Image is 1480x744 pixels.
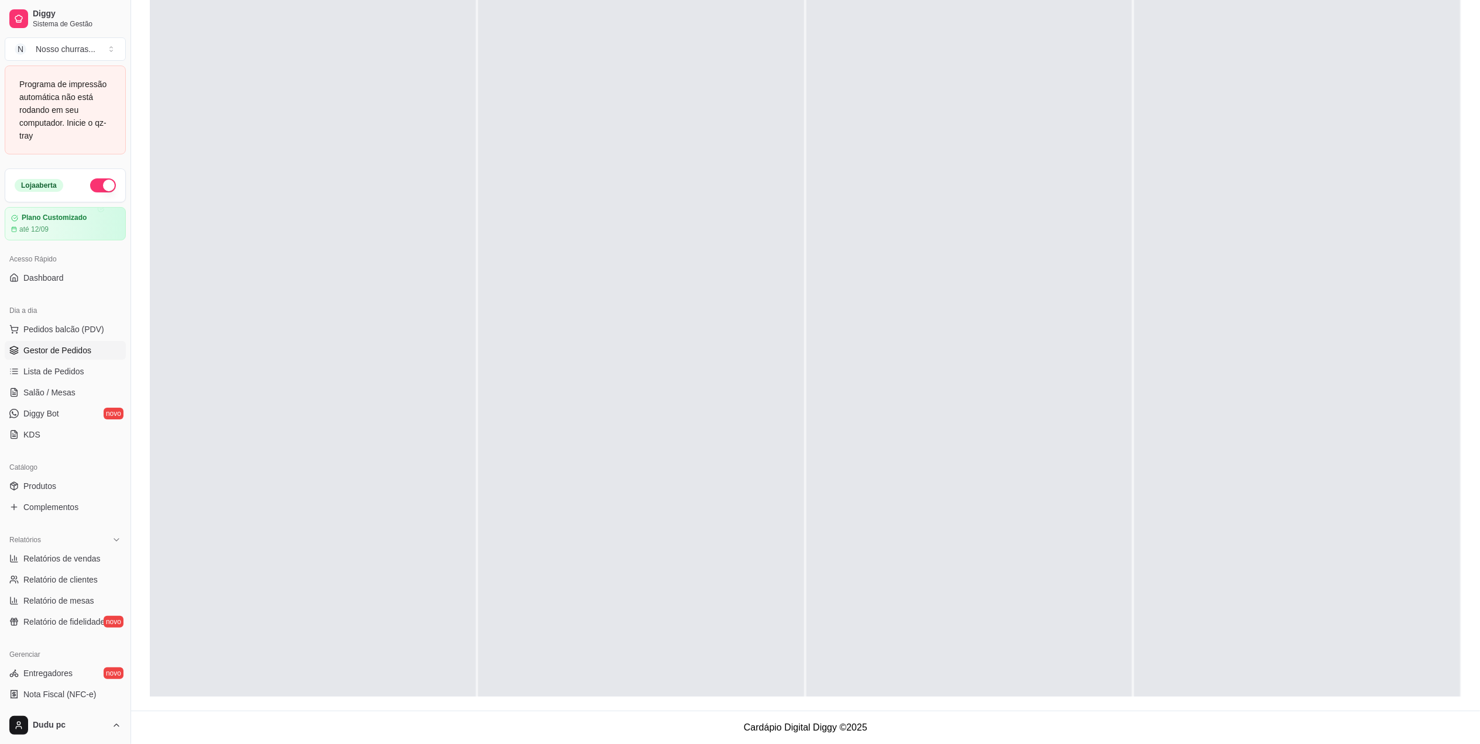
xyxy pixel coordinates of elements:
[22,213,87,222] article: Plano Customizado
[23,595,94,607] span: Relatório de mesas
[5,320,126,339] button: Pedidos balcão (PDV)
[23,688,96,700] span: Nota Fiscal (NFC-e)
[23,323,104,335] span: Pedidos balcão (PDV)
[23,387,75,398] span: Salão / Mesas
[5,706,126,725] a: Controle de caixa
[5,458,126,477] div: Catálogo
[5,498,126,516] a: Complementos
[23,408,59,419] span: Diggy Bot
[23,480,56,492] span: Produtos
[33,19,121,29] span: Sistema de Gestão
[19,225,49,234] article: até 12/09
[5,645,126,664] div: Gerenciar
[15,43,26,55] span: N
[5,591,126,610] a: Relatório de mesas
[23,574,98,585] span: Relatório de clientes
[23,667,73,679] span: Entregadores
[33,9,121,19] span: Diggy
[9,535,41,545] span: Relatórios
[23,501,78,513] span: Complementos
[5,425,126,444] a: KDS
[5,383,126,402] a: Salão / Mesas
[5,341,126,360] a: Gestor de Pedidos
[5,477,126,495] a: Produtos
[5,301,126,320] div: Dia a dia
[23,616,105,628] span: Relatório de fidelidade
[36,43,95,55] div: Nosso churras ...
[5,5,126,33] a: DiggySistema de Gestão
[90,178,116,192] button: Alterar Status
[5,570,126,589] a: Relatório de clientes
[5,268,126,287] a: Dashboard
[5,250,126,268] div: Acesso Rápido
[5,664,126,683] a: Entregadoresnovo
[5,404,126,423] a: Diggy Botnovo
[19,78,111,142] div: Programa de impressão automática não está rodando em seu computador. Inicie o qz-tray
[5,207,126,240] a: Plano Customizadoaté 12/09
[33,720,107,731] span: Dudu pc
[23,553,101,564] span: Relatórios de vendas
[23,345,91,356] span: Gestor de Pedidos
[5,612,126,631] a: Relatório de fidelidadenovo
[23,366,84,377] span: Lista de Pedidos
[5,362,126,381] a: Lista de Pedidos
[5,37,126,61] button: Select a team
[5,685,126,704] a: Nota Fiscal (NFC-e)
[5,549,126,568] a: Relatórios de vendas
[131,711,1480,744] footer: Cardápio Digital Diggy © 2025
[15,179,63,192] div: Loja aberta
[23,272,64,284] span: Dashboard
[5,711,126,739] button: Dudu pc
[23,429,40,440] span: KDS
